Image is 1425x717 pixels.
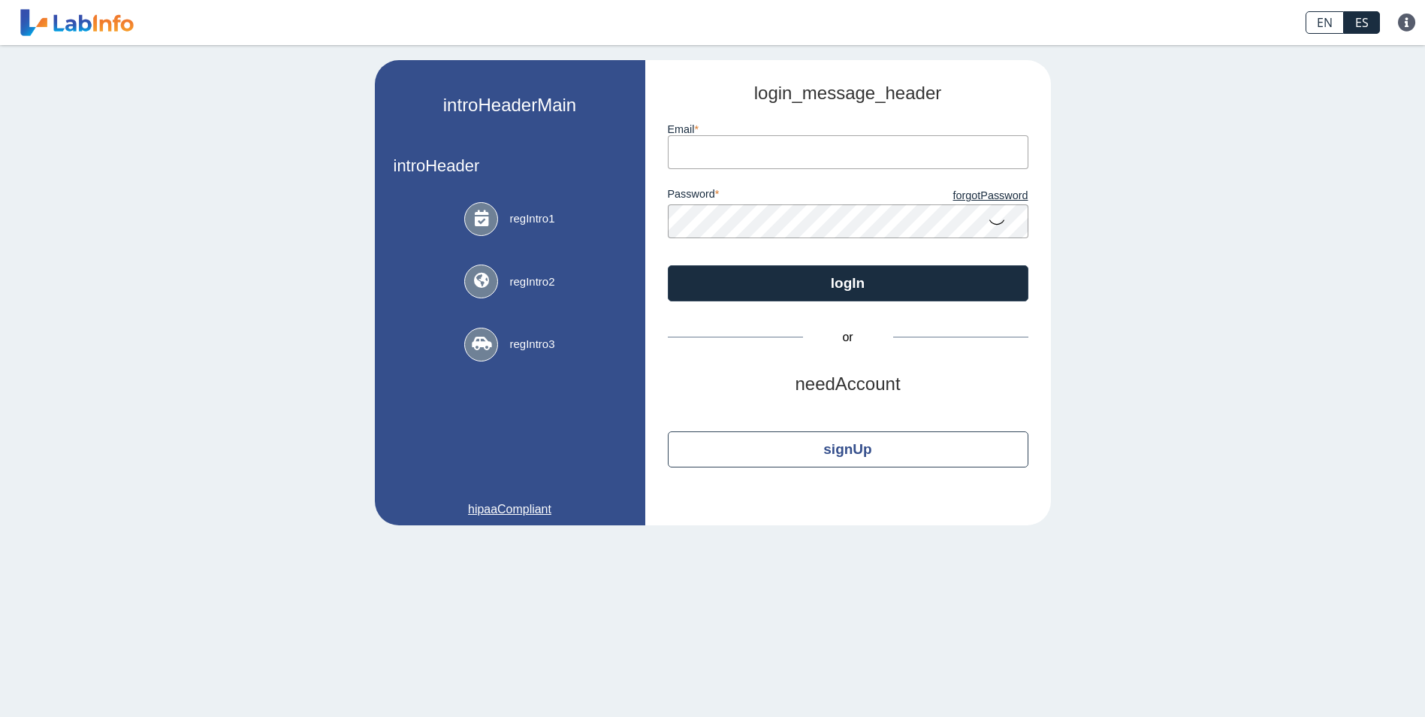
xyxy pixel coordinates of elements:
a: EN [1306,11,1344,34]
span: regIntro1 [509,210,554,228]
h2: introHeaderMain [443,95,576,116]
h2: needAccount [668,374,1028,395]
a: forgotPassword [848,188,1028,204]
button: logIn [668,265,1028,301]
span: regIntro2 [509,274,554,291]
label: password [668,188,848,204]
span: or [803,328,893,346]
span: regIntro3 [509,336,554,353]
a: ES [1344,11,1380,34]
a: hipaaCompliant [394,501,626,519]
button: signUp [668,431,1028,467]
label: email [668,123,1028,135]
h3: introHeader [394,156,626,175]
h2: login_message_header [668,83,1028,104]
